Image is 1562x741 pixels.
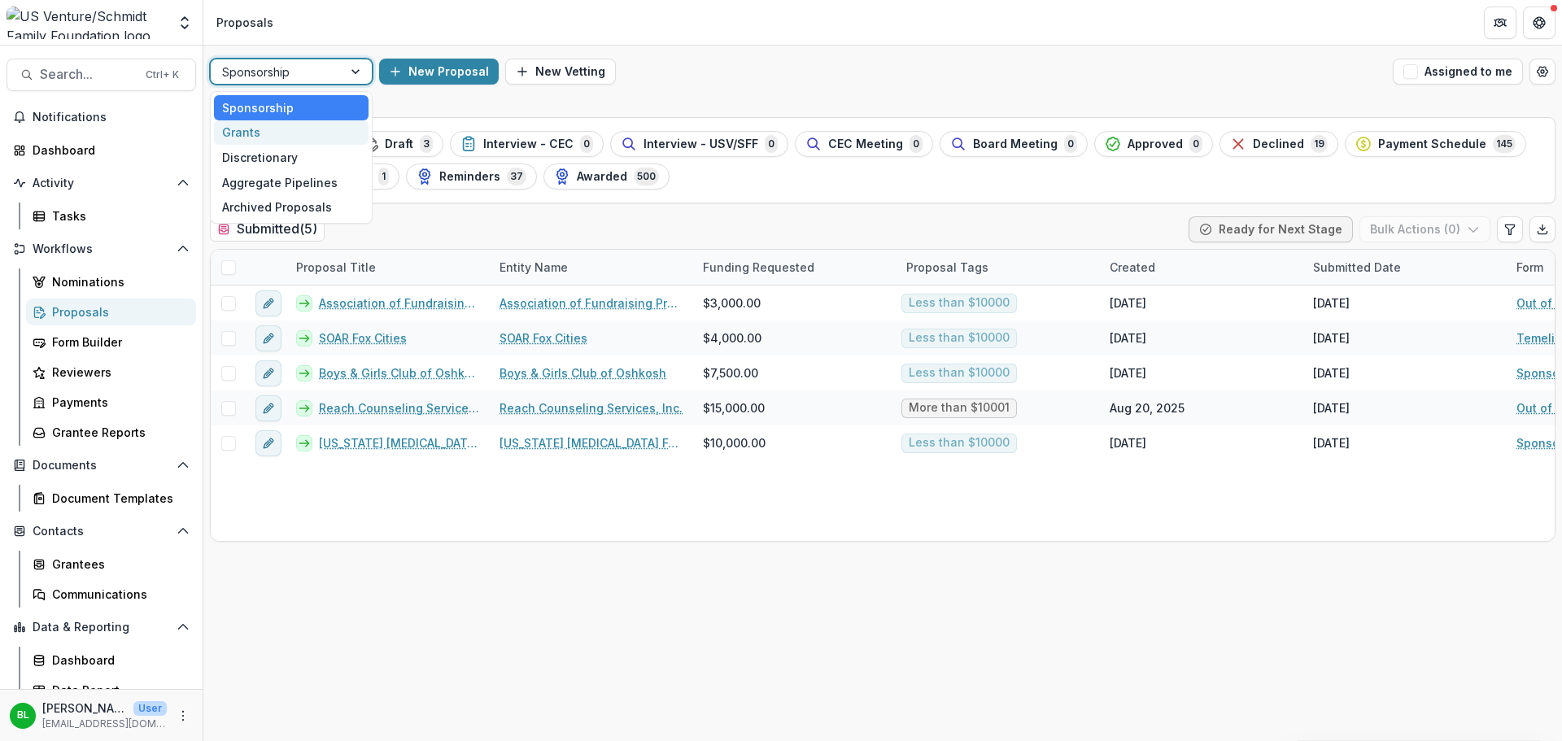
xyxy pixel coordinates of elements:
[133,701,167,716] p: User
[7,170,196,196] button: Open Activity
[319,434,480,451] a: [US_STATE] [MEDICAL_DATA] Foundation for Children - 2025 - Sponsorship Application Grant
[765,135,778,153] span: 0
[1313,364,1350,381] div: [DATE]
[490,259,578,276] div: Entity Name
[42,717,167,731] p: [EMAIL_ADDRESS][DOMAIN_NAME]
[1345,131,1526,157] button: Payment Schedule145
[1110,329,1146,347] div: [DATE]
[580,135,593,153] span: 0
[897,259,998,276] div: Proposal Tags
[1493,135,1516,153] span: 145
[500,434,683,451] a: [US_STATE] [MEDICAL_DATA] Foundation for Children
[1313,329,1350,347] div: [DATE]
[1110,364,1146,381] div: [DATE]
[52,682,183,699] div: Data Report
[26,551,196,578] a: Grantees
[52,207,183,224] div: Tasks
[7,614,196,640] button: Open Data & Reporting
[1094,131,1213,157] button: Approved0
[214,120,369,146] div: Grants
[210,217,325,241] h2: Submitted ( 5 )
[1189,135,1202,153] span: 0
[507,168,526,185] span: 37
[420,135,433,153] span: 3
[1128,137,1183,151] span: Approved
[1303,250,1507,285] div: Submitted Date
[1313,399,1350,416] div: [DATE]
[1100,250,1303,285] div: Created
[703,364,758,381] span: $7,500.00
[7,452,196,478] button: Open Documents
[286,250,490,285] div: Proposal Title
[1303,259,1411,276] div: Submitted Date
[26,359,196,386] a: Reviewers
[1064,135,1077,153] span: 0
[693,250,897,285] div: Funding Requested
[7,518,196,544] button: Open Contacts
[703,329,761,347] span: $4,000.00
[483,137,574,151] span: Interview - CEC
[52,303,183,320] div: Proposals
[17,710,29,721] div: Brenda Litwin
[703,399,765,416] span: $15,000.00
[216,14,273,31] div: Proposals
[351,131,443,157] button: Draft3
[7,137,196,163] a: Dashboard
[26,299,196,325] a: Proposals
[634,168,659,185] span: 500
[52,273,183,290] div: Nominations
[52,586,183,603] div: Communications
[378,168,389,185] span: 1
[1110,399,1185,416] div: Aug 20, 2025
[52,333,183,351] div: Form Builder
[450,131,604,157] button: Interview - CEC0
[1313,434,1350,451] div: [DATE]
[33,242,170,256] span: Workflows
[406,163,537,190] button: Reminders37
[26,485,196,512] a: Document Templates
[7,104,196,130] button: Notifications
[26,203,196,229] a: Tasks
[439,170,500,184] span: Reminders
[1523,7,1555,39] button: Get Help
[1313,294,1350,312] div: [DATE]
[214,145,369,170] div: Discretionary
[33,142,183,159] div: Dashboard
[40,67,136,82] span: Search...
[940,131,1088,157] button: Board Meeting0
[52,364,183,381] div: Reviewers
[7,236,196,262] button: Open Workflows
[1507,259,1553,276] div: Form
[1529,59,1555,85] button: Open table manager
[1484,7,1516,39] button: Partners
[1378,137,1486,151] span: Payment Schedule
[255,325,281,351] button: edit
[644,137,758,151] span: Interview - USV/SFF
[693,259,824,276] div: Funding Requested
[7,7,167,39] img: US Venture/Schmidt Family Foundation logo
[42,700,127,717] p: [PERSON_NAME]
[26,419,196,446] a: Grantee Reports
[543,163,670,190] button: Awarded500
[26,677,196,704] a: Data Report
[500,399,683,416] a: Reach Counseling Services, Inc.
[52,556,183,573] div: Grantees
[319,364,480,381] a: Boys & Girls Club of Oshkosh - 2025 - Sponsorship Application Grant
[1189,216,1353,242] button: Ready for Next Stage
[1497,216,1523,242] button: Edit table settings
[610,131,788,157] button: Interview - USV/SFF0
[52,652,183,669] div: Dashboard
[897,250,1100,285] div: Proposal Tags
[1311,135,1328,153] span: 19
[1219,131,1338,157] button: Declined19
[500,294,683,312] a: Association of Fundraising Professionals - Northeast [US_STATE] Chapter
[33,525,170,538] span: Contacts
[500,329,587,347] a: SOAR Fox Cities
[173,706,193,726] button: More
[26,329,196,355] a: Form Builder
[319,399,480,416] a: Reach Counseling Services, Inc. - 2025 - Out of Cycle Sponsorship Application
[577,170,627,184] span: Awarded
[505,59,616,85] button: New Vetting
